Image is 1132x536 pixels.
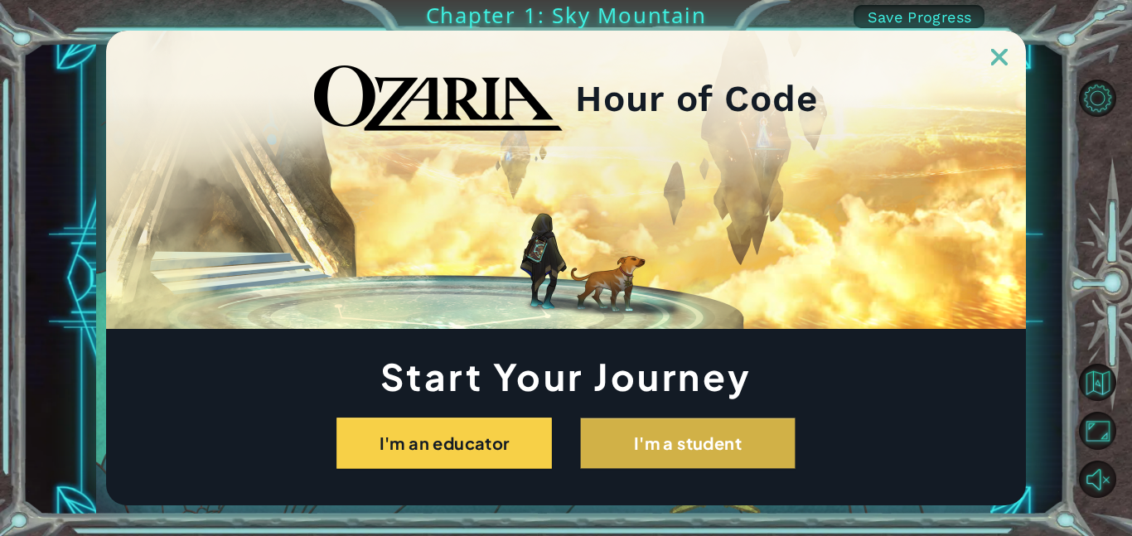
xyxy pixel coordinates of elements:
[314,65,563,132] img: blackOzariaWordmark.png
[106,360,1026,393] h1: Start Your Journey
[336,418,552,469] button: I'm an educator
[575,83,818,114] h2: Hour of Code
[991,49,1008,65] img: ExitButton_Dusk.png
[580,418,796,469] button: I'm a student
